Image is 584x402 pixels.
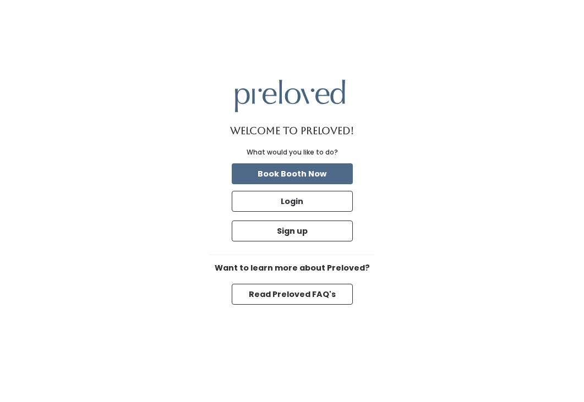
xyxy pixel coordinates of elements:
a: Login [230,189,355,214]
div: What would you like to do? [247,147,338,157]
h1: Welcome to Preloved! [230,125,354,136]
a: Sign up [230,218,355,244]
button: Sign up [232,221,353,241]
button: Login [232,191,353,212]
img: preloved logo [235,80,345,112]
button: Read Preloved FAQ's [232,284,353,305]
button: Book Booth Now [232,163,353,184]
h6: Want to learn more about Preloved? [210,264,375,273]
